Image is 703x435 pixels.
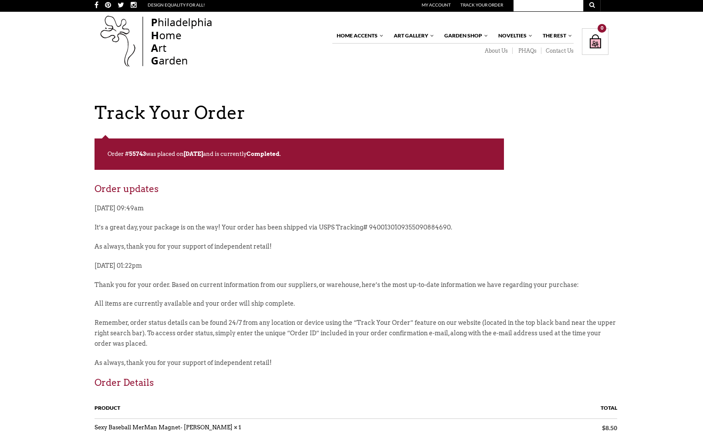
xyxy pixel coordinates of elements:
[95,203,617,223] p: [DATE] 09:49am
[598,24,606,33] div: 0
[95,242,617,261] p: As always, thank you for your support of independent retail!
[247,151,280,157] mark: Completed
[95,318,617,357] p: Remember, order status details can be found 24/7 from any location or device using the “Track You...
[95,424,233,431] a: Sexy Baseball MerMan Magnet- [PERSON_NAME]
[95,398,470,419] th: Product
[95,183,617,203] h2: Order updates
[422,2,451,7] a: My Account
[95,138,504,170] p: Order # was placed on and is currently .
[234,424,241,431] strong: × 1
[389,28,435,43] a: Art Gallery
[602,424,617,432] bdi: 8.50
[460,2,503,7] a: Track Your Order
[95,223,617,242] p: It’s a great day, your package is on the way! Your order has been shipped via USPS Tracking# 9400...
[494,28,533,43] a: Novelties
[440,28,489,43] a: Garden Shop
[602,424,605,432] span: $
[332,28,384,43] a: Home Accents
[129,151,146,157] mark: 55743
[479,47,513,54] a: About Us
[541,47,574,54] a: Contact Us
[538,28,573,43] a: The Rest
[95,299,617,318] p: All items are currently available and your order will ship complete.
[513,47,541,54] a: PHAQs
[95,261,617,280] p: [DATE] 01:22pm
[95,280,617,299] p: Thank you for your order. Based on current information from our suppliers, or warehouse, here’s t...
[184,151,203,157] mark: [DATE]
[95,102,617,123] h1: Track Your Order
[470,398,617,419] th: Total
[95,358,617,377] p: As always, thank you for your support of independent retail!
[95,377,617,397] h2: Order Details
